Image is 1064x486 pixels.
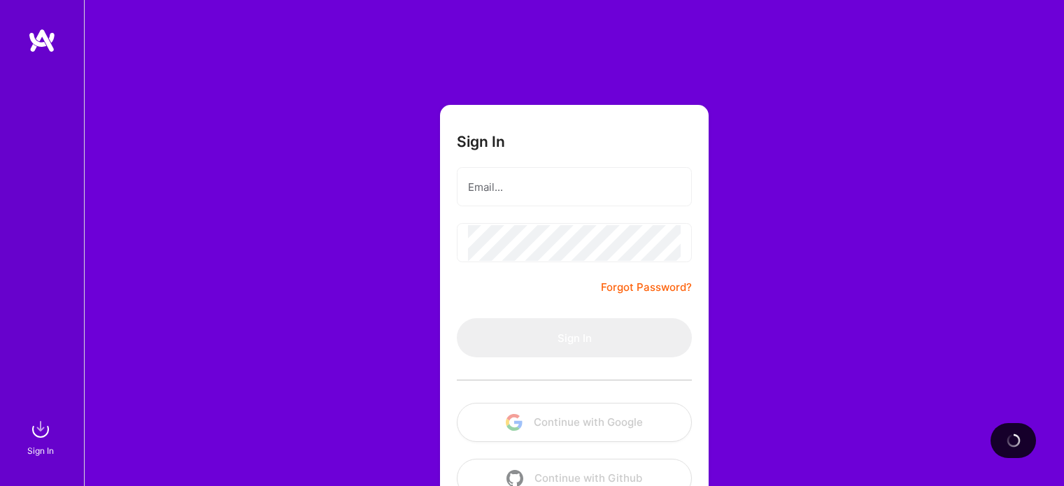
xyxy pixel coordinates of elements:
input: Email... [468,169,681,205]
button: Continue with Google [457,403,692,442]
img: loading [1004,431,1023,450]
img: icon [506,414,523,431]
div: Sign In [27,443,54,458]
button: Sign In [457,318,692,357]
a: sign inSign In [29,415,55,458]
a: Forgot Password? [601,279,692,296]
h3: Sign In [457,133,505,150]
img: sign in [27,415,55,443]
img: logo [28,28,56,53]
